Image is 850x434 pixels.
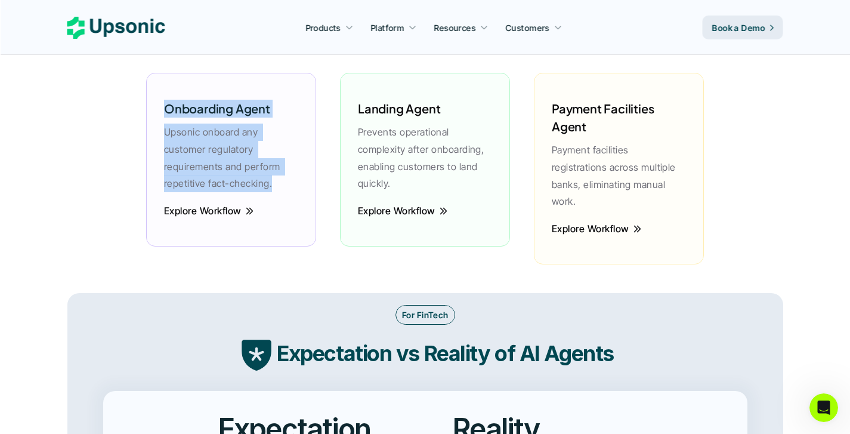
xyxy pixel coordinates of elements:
[552,100,686,136] h6: Payment Facilities Agent
[552,220,629,238] p: Explore Workflow
[703,16,783,39] a: Book a Demo
[277,340,614,367] strong: Expectation vs Reality of AI Agents
[358,124,492,192] p: Prevents operational complexity after onboarding, enabling customers to land quickly.
[164,202,242,220] p: Explore Workflow
[402,309,449,321] p: For FinTech
[809,393,838,422] iframe: Intercom live chat
[305,21,341,34] p: Products
[164,100,270,118] h6: Onboarding Agent
[358,100,440,118] h6: Landing Agent
[712,21,765,34] p: Book a Demo
[552,141,686,210] p: Payment facilities registrations across multiple banks, eliminating manual work.
[506,21,550,34] p: Customers
[370,21,404,34] p: Platform
[298,17,360,38] a: Products
[434,21,476,34] p: Resources
[358,202,435,220] p: Explore Workflow
[164,124,298,192] p: Upsonic onboard any customer regulatory requirements and perform repetitive fact-checking.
